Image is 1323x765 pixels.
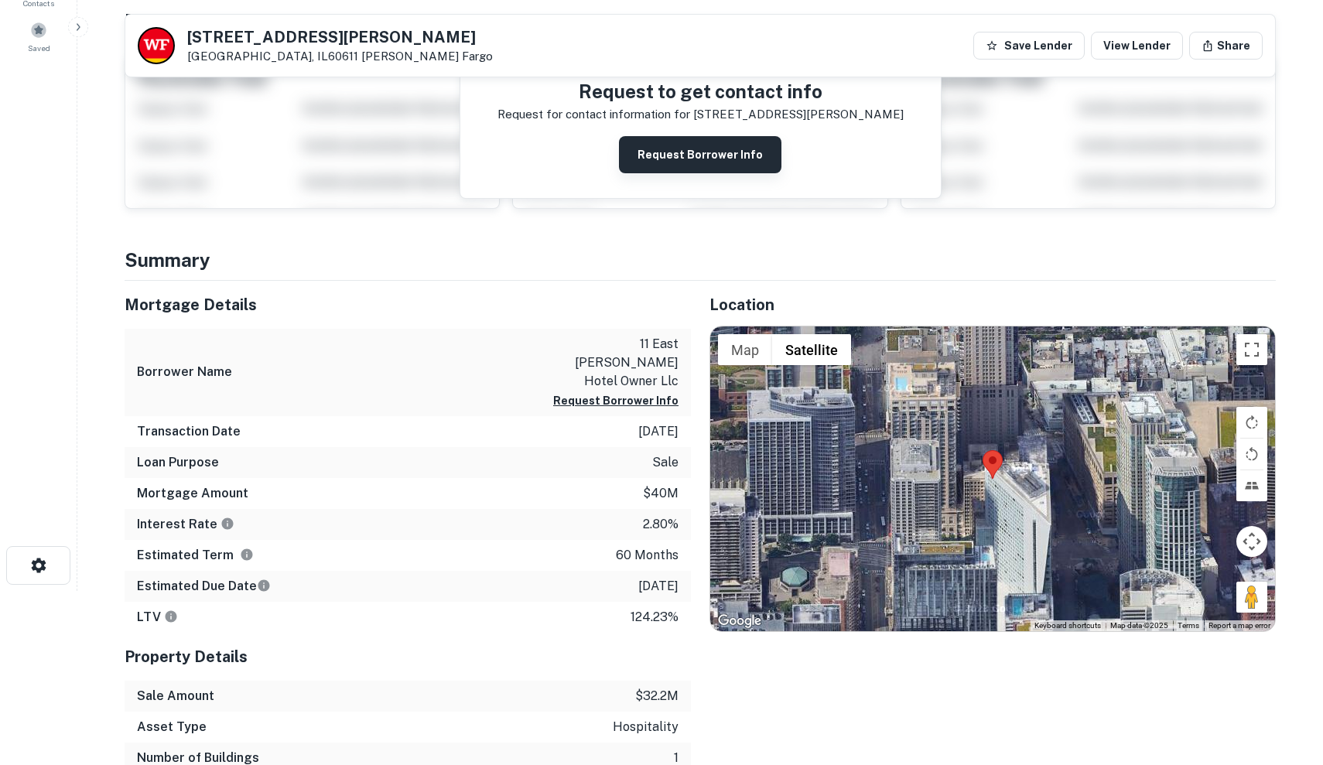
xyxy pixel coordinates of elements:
p: [STREET_ADDRESS][PERSON_NAME] [693,105,904,124]
a: [PERSON_NAME] Fargo [361,50,493,63]
p: [GEOGRAPHIC_DATA], IL60611 [187,50,493,63]
button: Request Borrower Info [619,136,781,173]
svg: LTVs displayed on the website are for informational purposes only and may be reported incorrectly... [164,610,178,623]
button: Share [1189,32,1263,60]
button: Show street map [718,334,772,365]
h6: Loan Purpose [137,453,219,472]
p: sale [652,453,679,472]
h6: Estimated Due Date [137,577,271,596]
p: $32.2m [635,687,679,705]
h6: Mortgage Amount [137,484,248,503]
p: [DATE] [638,577,679,596]
button: Drag Pegman onto the map to open Street View [1236,582,1267,613]
h5: Location [709,293,1276,316]
h6: LTV [137,608,178,627]
p: 2.80% [643,515,679,534]
button: Keyboard shortcuts [1034,620,1101,631]
a: View Lender [1091,32,1183,60]
p: 60 months [616,546,679,565]
button: Rotate map clockwise [1236,407,1267,438]
h6: Interest Rate [137,515,234,534]
button: Request Borrower Info [553,391,679,410]
button: Show satellite imagery [772,334,851,365]
span: Saved [28,42,50,54]
h6: Asset Type [137,718,207,736]
button: Rotate map counterclockwise [1236,439,1267,470]
h6: Borrower Name [137,363,232,381]
svg: The interest rates displayed on the website are for informational purposes only and may be report... [220,517,234,531]
button: Save Lender [973,32,1085,60]
button: Map camera controls [1236,526,1267,557]
h4: Summary [125,246,1276,274]
img: Google [714,611,765,631]
h6: Estimated Term [137,546,254,565]
a: Saved [5,15,73,57]
button: Toggle fullscreen view [1236,334,1267,365]
a: Terms (opens in new tab) [1178,621,1199,630]
h5: Property Details [125,645,691,668]
svg: Term is based on a standard schedule for this type of loan. [240,548,254,562]
h6: Transaction Date [137,422,241,441]
h4: Request to get contact info [497,77,904,105]
p: 11 east [PERSON_NAME] hotel owner llc [539,335,679,391]
a: Report a map error [1208,621,1270,630]
h5: Mortgage Details [125,293,691,316]
button: Tilt map [1236,470,1267,501]
a: Open this area in Google Maps (opens a new window) [714,611,765,631]
h5: [STREET_ADDRESS][PERSON_NAME] [187,29,493,45]
p: 124.23% [631,608,679,627]
h6: Sale Amount [137,687,214,705]
svg: Estimate is based on a standard schedule for this type of loan. [257,579,271,593]
h4: Buyer Details [125,7,1276,35]
iframe: Chat Widget [1246,641,1323,715]
p: Request for contact information for [497,105,690,124]
p: [DATE] [638,422,679,441]
span: Map data ©2025 [1110,621,1168,630]
p: $40m [643,484,679,503]
p: hospitality [613,718,679,736]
